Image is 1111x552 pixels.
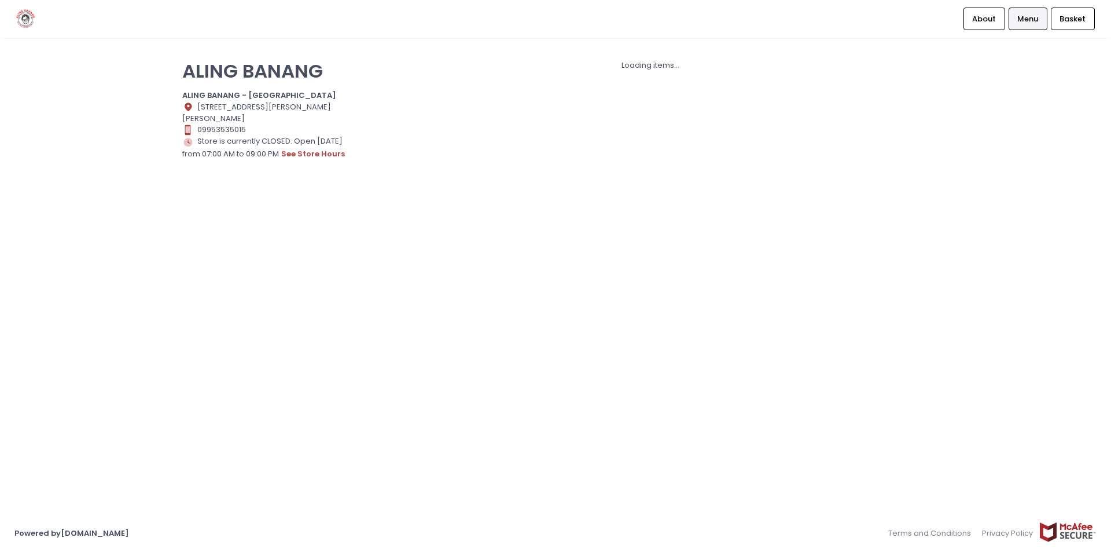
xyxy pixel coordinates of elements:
[1009,8,1047,30] a: Menu
[182,124,358,136] div: 09953535015
[182,101,358,125] div: [STREET_ADDRESS][PERSON_NAME][PERSON_NAME]
[182,60,358,82] p: ALING BANANG
[1017,13,1038,25] span: Menu
[182,90,336,101] b: ALING BANANG - [GEOGRAPHIC_DATA]
[1039,522,1097,542] img: mcafee-secure
[182,136,358,160] div: Store is currently CLOSED. Open [DATE] from 07:00 AM to 09:00 PM
[373,60,929,71] div: Loading items...
[963,8,1005,30] a: About
[14,9,37,29] img: logo
[972,13,996,25] span: About
[281,148,345,160] button: see store hours
[977,522,1039,544] a: Privacy Policy
[14,528,129,539] a: Powered by[DOMAIN_NAME]
[1060,13,1086,25] span: Basket
[888,522,977,544] a: Terms and Conditions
